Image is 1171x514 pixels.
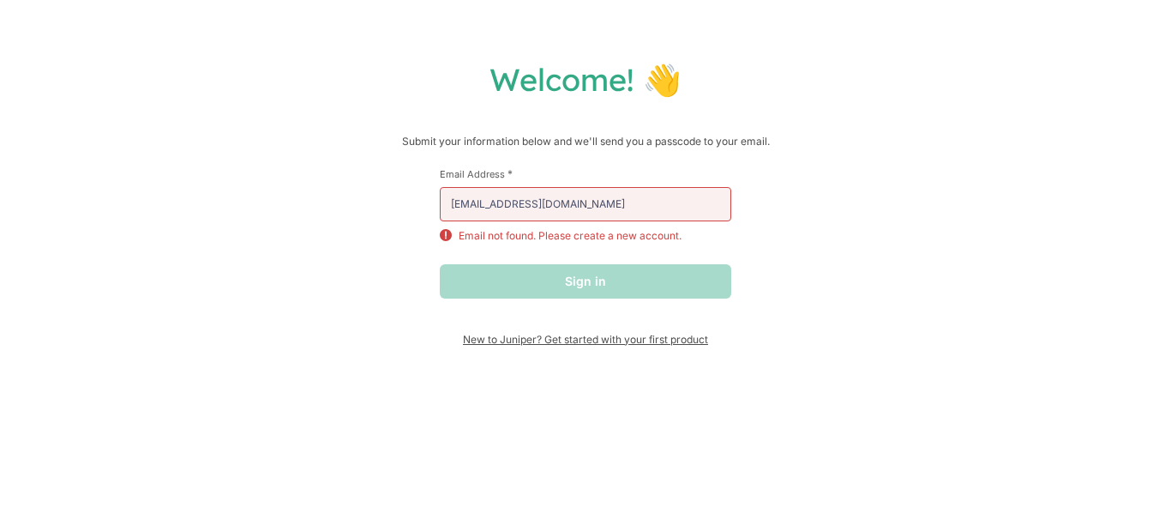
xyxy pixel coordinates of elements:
label: Email Address [440,167,731,180]
p: Submit your information below and we'll send you a passcode to your email. [17,133,1154,150]
p: Email not found. Please create a new account. [459,228,682,244]
span: New to Juniper? Get started with your first product [440,333,731,346]
input: email@example.com [440,187,731,221]
h1: Welcome! 👋 [17,60,1154,99]
span: This field is required. [507,167,513,180]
